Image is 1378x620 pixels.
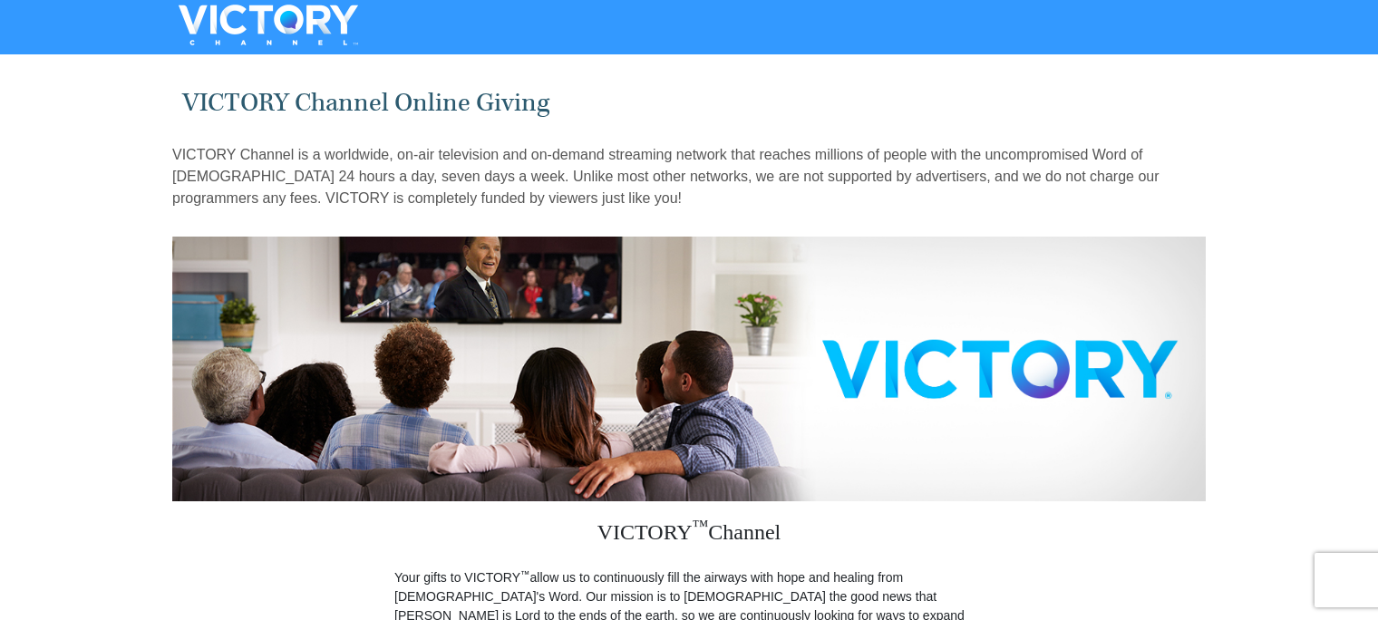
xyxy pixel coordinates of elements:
[155,5,382,45] img: VICTORYTHON - VICTORY Channel
[182,88,1197,118] h1: VICTORY Channel Online Giving
[693,517,709,535] sup: ™
[172,144,1206,209] p: VICTORY Channel is a worldwide, on-air television and on-demand streaming network that reaches mi...
[520,568,530,579] sup: ™
[394,501,984,568] h3: VICTORY Channel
